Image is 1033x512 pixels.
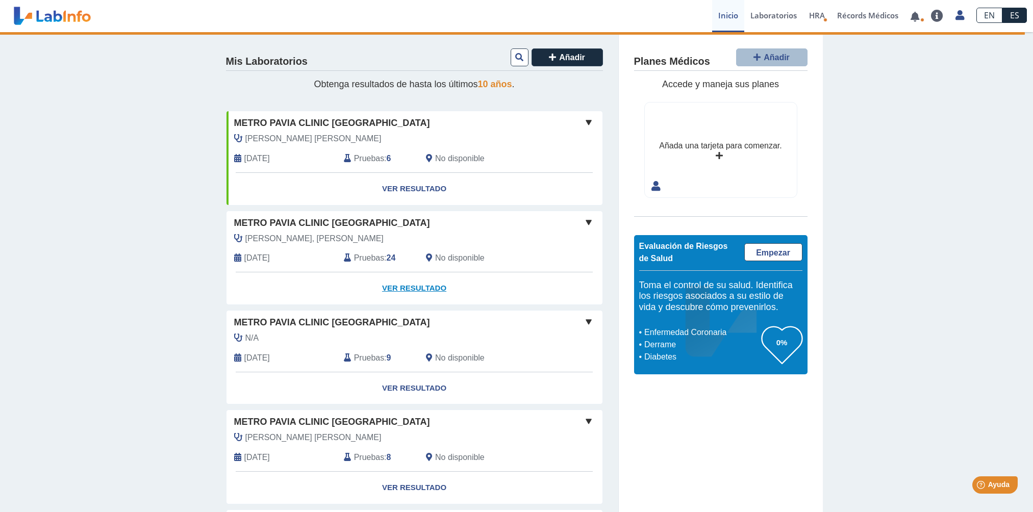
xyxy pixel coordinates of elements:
[354,451,384,464] span: Pruebas
[387,353,391,362] b: 9
[756,248,790,257] span: Empezar
[976,8,1002,23] a: EN
[1002,8,1027,23] a: ES
[226,472,602,504] a: Ver Resultado
[662,79,779,89] span: Accede y maneja sus planes
[234,216,430,230] span: Metro Pavia Clinic [GEOGRAPHIC_DATA]
[244,152,270,165] span: 2023-02-08
[639,242,728,263] span: Evaluación de Riesgos de Salud
[244,252,270,264] span: 2025-08-05
[736,48,808,66] button: Añadir
[764,53,790,62] span: Añadir
[226,372,602,404] a: Ver Resultado
[245,431,382,444] span: Alcantara Gonzalez, Altagracia
[354,252,384,264] span: Pruebas
[559,53,585,62] span: Añadir
[387,154,391,163] b: 6
[387,253,396,262] b: 24
[336,352,418,364] div: :
[226,56,308,68] h4: Mis Laboratorios
[634,56,710,68] h4: Planes Médicos
[336,451,418,464] div: :
[435,252,485,264] span: No disponible
[642,339,762,351] li: Derrame
[245,332,259,344] span: N/A
[659,140,782,152] div: Añada una tarjeta para comenzar.
[435,352,485,364] span: No disponible
[234,116,430,130] span: Metro Pavia Clinic [GEOGRAPHIC_DATA]
[762,336,802,349] h3: 0%
[245,233,384,245] span: Suleiman Suleiman, Wasilah
[809,10,825,20] span: HRA
[532,48,603,66] button: Añadir
[942,472,1022,501] iframe: Help widget launcher
[478,79,512,89] span: 10 años
[234,415,430,429] span: Metro Pavia Clinic [GEOGRAPHIC_DATA]
[336,152,418,165] div: :
[354,152,384,165] span: Pruebas
[234,316,430,329] span: Metro Pavia Clinic [GEOGRAPHIC_DATA]
[244,451,270,464] span: 2025-01-03
[245,133,382,145] span: Martinez Barrosa, Jose
[744,243,802,261] a: Empezar
[387,453,391,462] b: 8
[226,173,602,205] a: Ver Resultado
[435,152,485,165] span: No disponible
[354,352,384,364] span: Pruebas
[314,79,514,89] span: Obtenga resultados de hasta los últimos .
[336,252,418,264] div: :
[639,280,802,313] h5: Toma el control de su salud. Identifica los riesgos asociados a su estilo de vida y descubre cómo...
[435,451,485,464] span: No disponible
[642,326,762,339] li: Enfermedad Coronaria
[226,272,602,304] a: Ver Resultado
[642,351,762,363] li: Diabetes
[244,352,270,364] span: 2025-04-22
